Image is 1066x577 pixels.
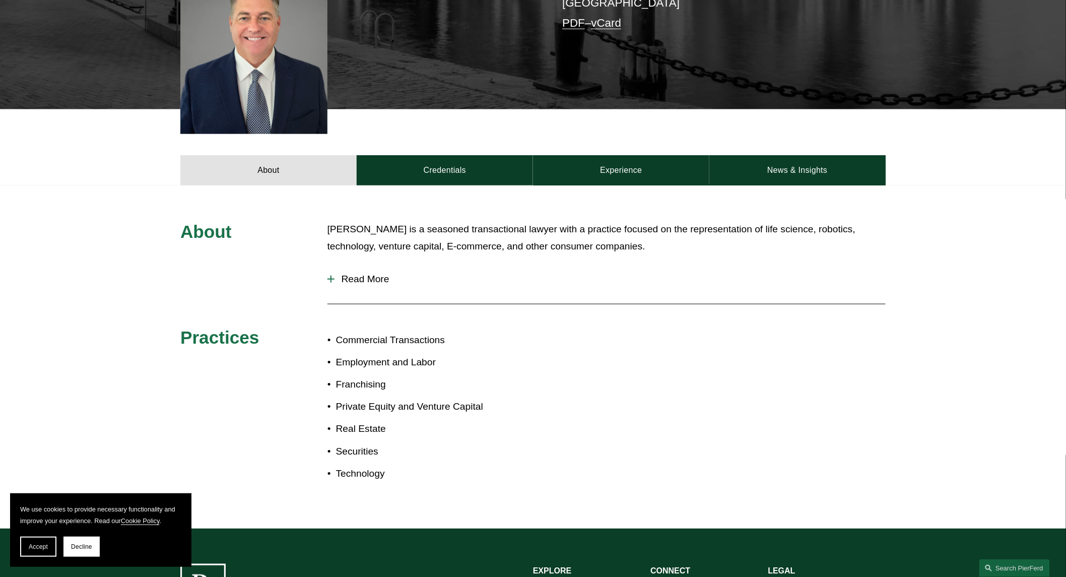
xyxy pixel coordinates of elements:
p: Real Estate [336,420,533,438]
p: Private Equity and Venture Capital [336,398,533,416]
p: Securities [336,443,533,461]
section: Cookie banner [10,493,191,567]
a: Credentials [357,155,533,185]
p: [PERSON_NAME] is a seasoned transactional lawyer with a practice focused on the representation of... [327,221,886,255]
p: We use cookies to provide necessary functionality and improve your experience. Read our . [20,503,181,527]
span: Read More [335,274,886,285]
strong: LEGAL [768,567,795,575]
p: Commercial Transactions [336,332,533,349]
span: About [180,222,232,241]
p: Technology [336,465,533,483]
button: Decline [63,537,100,557]
a: PDF [562,17,585,29]
span: Decline [71,543,92,550]
a: About [180,155,357,185]
button: Read More [327,266,886,292]
button: Accept [20,537,56,557]
a: News & Insights [709,155,886,185]
a: Search this site [979,559,1050,577]
strong: CONNECT [650,567,690,575]
strong: EXPLORE [533,567,571,575]
p: Employment and Labor [336,354,533,371]
a: vCard [591,17,622,29]
span: Practices [180,328,259,347]
p: Franchising [336,376,533,394]
span: Accept [29,543,48,550]
a: Experience [533,155,709,185]
a: Cookie Policy [121,517,160,525]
